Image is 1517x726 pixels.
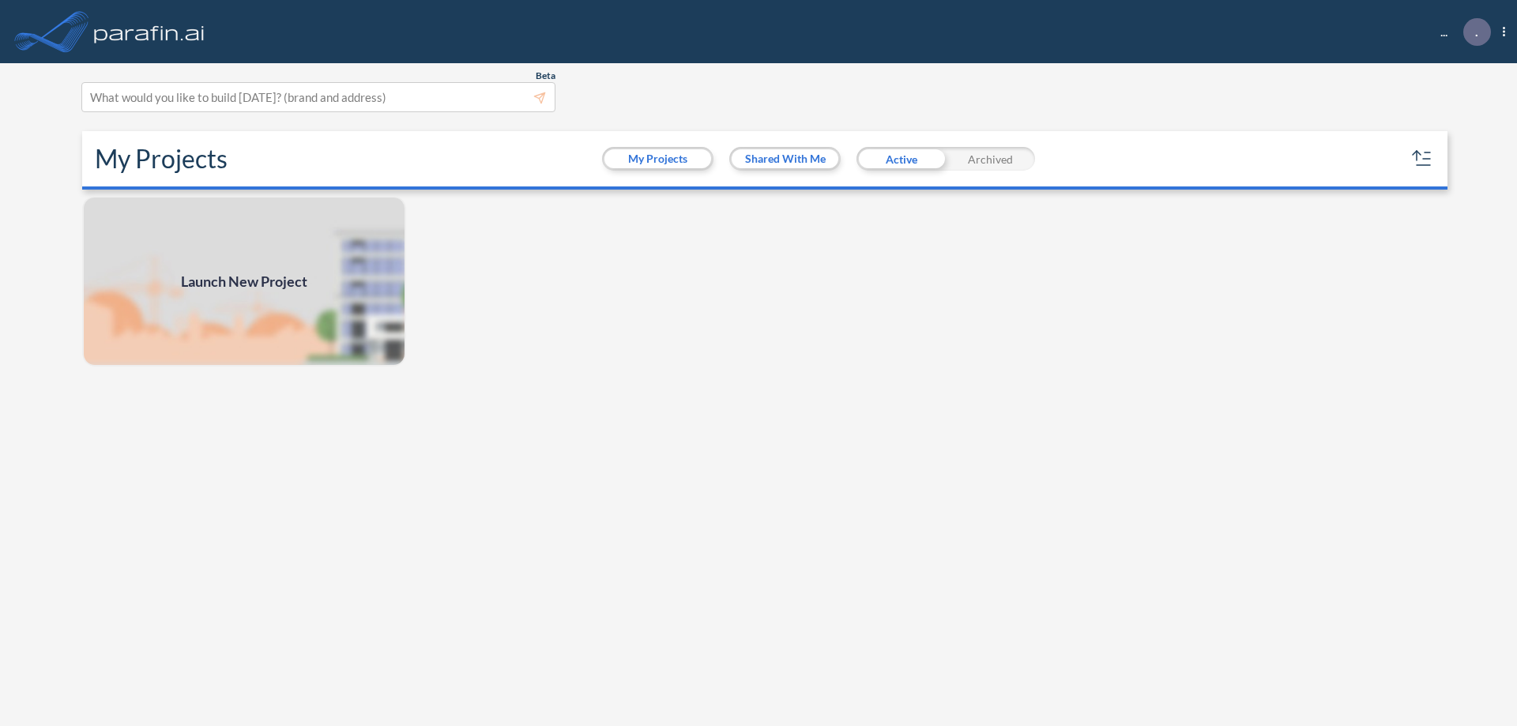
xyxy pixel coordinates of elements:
[1475,24,1478,39] p: .
[82,196,406,367] a: Launch New Project
[95,144,228,174] h2: My Projects
[604,149,711,168] button: My Projects
[82,196,406,367] img: add
[1417,18,1505,46] div: ...
[536,70,555,82] span: Beta
[732,149,838,168] button: Shared With Me
[181,271,307,292] span: Launch New Project
[1410,146,1435,171] button: sort
[856,147,946,171] div: Active
[91,16,208,47] img: logo
[946,147,1035,171] div: Archived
